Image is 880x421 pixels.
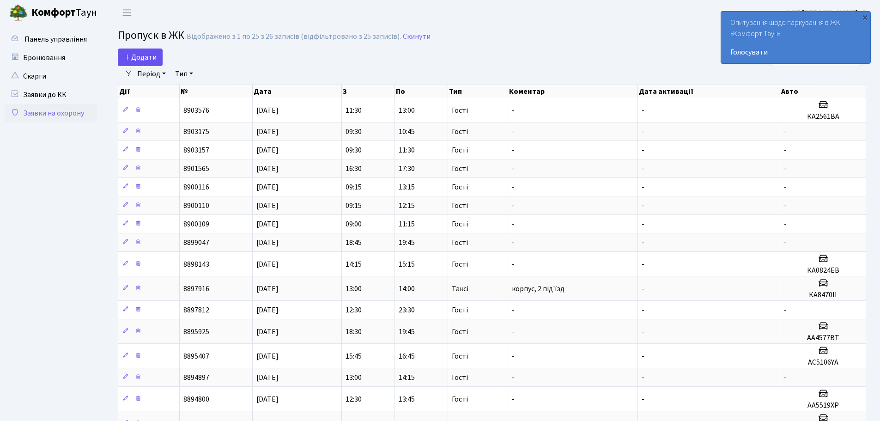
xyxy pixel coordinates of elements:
span: - [642,145,644,155]
a: Заявки на охорону [5,104,97,122]
span: 13:00 [399,105,415,116]
span: Гості [452,107,468,114]
span: корпус, 2 під'їзд [512,284,564,294]
a: Голосувати [730,47,861,58]
span: - [784,305,787,315]
span: 8894897 [183,372,209,383]
span: 14:15 [399,372,415,383]
th: Дії [118,85,180,98]
a: Період [134,66,170,82]
h5: АС5106YA [784,358,862,367]
span: 12:15 [399,201,415,211]
span: [DATE] [256,305,279,315]
span: - [784,372,787,383]
span: Таун [31,5,97,21]
th: Тип [448,85,508,98]
span: 11:30 [346,105,362,116]
span: - [512,201,515,211]
span: 13:00 [346,284,362,294]
span: - [642,327,644,337]
span: - [642,284,644,294]
th: Дата активації [638,85,780,98]
span: Пропуск в ЖК [118,27,184,43]
span: 8895407 [183,351,209,361]
span: 13:45 [399,394,415,404]
h5: КА2561ВА [784,112,862,121]
span: Гості [452,306,468,314]
span: Гості [452,374,468,381]
th: Коментар [508,85,638,98]
h5: АА5519ХР [784,401,862,410]
span: [DATE] [256,127,279,137]
b: Комфорт [31,5,76,20]
span: 8903576 [183,105,209,116]
span: [DATE] [256,394,279,404]
span: - [642,219,644,229]
span: - [642,182,644,192]
span: 19:45 [399,327,415,337]
span: - [784,127,787,137]
th: Авто [780,85,866,98]
span: - [642,394,644,404]
span: 8900116 [183,182,209,192]
span: 8900110 [183,201,209,211]
span: 09:15 [346,182,362,192]
span: 14:15 [346,259,362,269]
span: [DATE] [256,105,279,116]
span: [DATE] [256,145,279,155]
span: 13:00 [346,372,362,383]
span: - [512,219,515,229]
span: 23:30 [399,305,415,315]
span: - [512,327,515,337]
span: 09:30 [346,145,362,155]
span: 8897916 [183,284,209,294]
span: [DATE] [256,327,279,337]
span: 8895925 [183,327,209,337]
span: 8898143 [183,259,209,269]
span: Гості [452,220,468,228]
span: 15:15 [399,259,415,269]
span: 18:45 [346,238,362,248]
span: [DATE] [256,238,279,248]
b: ФОП [PERSON_NAME]. О. [785,8,869,18]
th: Дата [253,85,342,98]
span: [DATE] [256,219,279,229]
span: 10:45 [399,127,415,137]
span: - [512,259,515,269]
span: Гості [452,396,468,403]
span: Гості [452,261,468,268]
span: [DATE] [256,372,279,383]
span: 17:30 [399,164,415,174]
span: 12:30 [346,305,362,315]
a: Скинути [403,32,431,41]
span: - [642,238,644,248]
span: Гості [452,239,468,246]
th: По [395,85,448,98]
span: Гості [452,353,468,360]
span: 15:45 [346,351,362,361]
h5: КА0824ЕВ [784,266,862,275]
span: Гості [452,128,468,135]
span: - [512,127,515,137]
span: - [784,238,787,248]
span: - [642,372,644,383]
span: Гості [452,146,468,154]
span: Гості [452,183,468,191]
span: - [642,105,644,116]
span: - [784,219,787,229]
span: 8903175 [183,127,209,137]
span: - [642,305,644,315]
span: 8900109 [183,219,209,229]
span: 16:45 [399,351,415,361]
span: [DATE] [256,259,279,269]
span: Гості [452,202,468,209]
span: 12:30 [346,394,362,404]
a: ФОП [PERSON_NAME]. О. [785,7,869,18]
span: 14:00 [399,284,415,294]
span: - [512,394,515,404]
h5: АА4577ВТ [784,334,862,342]
span: 18:30 [346,327,362,337]
span: 09:15 [346,201,362,211]
span: - [512,182,515,192]
div: × [860,12,869,22]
